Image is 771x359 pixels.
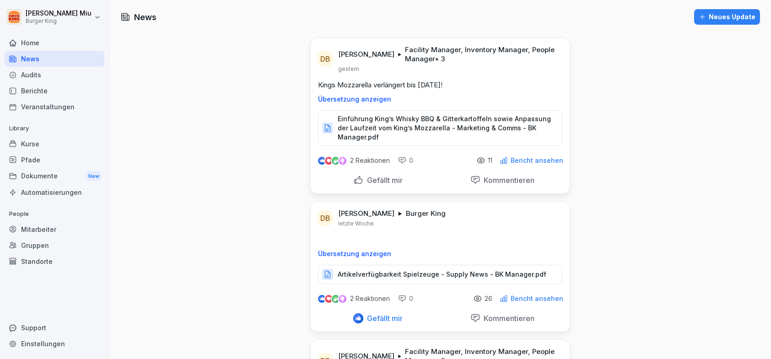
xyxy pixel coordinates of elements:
p: Gefällt mir [363,176,403,185]
p: [PERSON_NAME] Miu [26,10,92,17]
img: love [325,157,332,164]
button: Neues Update [694,9,760,25]
div: DB [317,210,334,226]
img: like [318,157,326,164]
a: Kurse [5,136,104,152]
p: Bericht ansehen [511,295,563,302]
p: 2 Reaktionen [350,295,390,302]
p: Kings Mozzarella verlängert bis [DATE]! [318,80,562,90]
div: Support [5,320,104,336]
a: Pfade [5,152,104,168]
a: Berichte [5,83,104,99]
p: Einführung King’s Whisky BBQ & Gitterkartoffeln sowie Anpassung der Laufzeit vom King’s Mozzarell... [338,114,553,142]
p: Burger King [406,209,446,218]
a: Standorte [5,253,104,269]
p: [PERSON_NAME] [338,50,394,59]
img: celebrate [332,295,340,303]
a: News [5,51,104,67]
p: Kommentieren [480,314,535,323]
div: Neues Update [699,12,755,22]
img: celebrate [332,157,340,165]
p: [PERSON_NAME] [338,209,394,218]
a: Automatisierungen [5,184,104,200]
p: Burger King [26,18,92,24]
a: Artikelverfügbarkeit Spielzeuge - Supply News - BK Manager.pdf [318,273,562,282]
a: Veranstaltungen [5,99,104,115]
a: DokumenteNew [5,168,104,185]
img: like [318,295,326,302]
h1: News [134,11,156,23]
p: Facility Manager, Inventory Manager, People Manager + 3 [405,45,559,64]
p: letzte Woche [338,220,374,227]
img: love [325,295,332,302]
p: Artikelverfügbarkeit Spielzeuge - Supply News - BK Manager.pdf [338,270,546,279]
img: inspiring [339,295,346,303]
p: Bericht ansehen [511,157,563,164]
p: Übersetzung anzeigen [318,250,562,257]
p: People [5,207,104,221]
img: inspiring [339,156,346,165]
p: Gefällt mir [363,314,403,323]
p: Library [5,121,104,136]
p: 26 [485,295,492,302]
p: gestern [338,65,359,73]
p: 11 [488,157,492,164]
p: 2 Reaktionen [350,157,390,164]
div: DB [317,51,334,67]
div: Dokumente [5,168,104,185]
a: Audits [5,67,104,83]
div: 0 [398,156,413,165]
a: Einführung King’s Whisky BBQ & Gitterkartoffeln sowie Anpassung der Laufzeit vom King’s Mozzarell... [318,126,562,135]
p: Kommentieren [480,176,535,185]
a: Gruppen [5,237,104,253]
p: Übersetzung anzeigen [318,96,562,103]
a: Einstellungen [5,336,104,352]
div: New [86,171,102,182]
a: Home [5,35,104,51]
a: Mitarbeiter [5,221,104,237]
div: 0 [398,294,413,303]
